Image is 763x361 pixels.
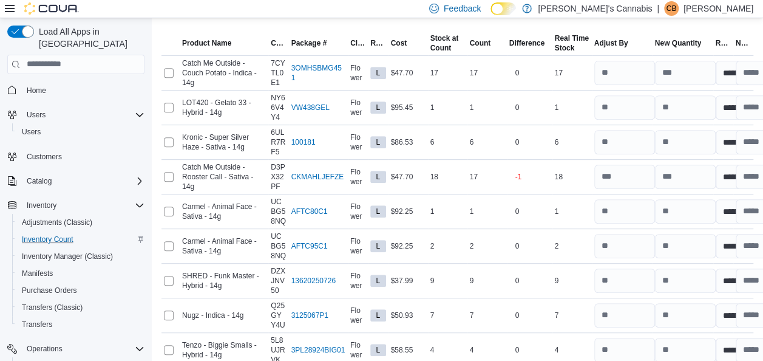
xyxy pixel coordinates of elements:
div: Flower [348,269,368,293]
span: Count [470,38,491,48]
div: Flower [348,95,368,120]
a: Adjustments (Classic) [17,215,97,230]
button: Cost [388,36,428,50]
span: LOT420 - Gelato 33 - Hybrid - 14g [182,98,266,117]
button: Inventory [2,197,149,214]
span: Users [17,125,144,139]
span: Inventory [22,198,144,213]
div: 18 [552,170,592,184]
div: 17 [467,170,507,184]
span: Live Sales [370,136,385,148]
span: Operations [27,344,63,354]
button: Purchase Orders [12,282,149,299]
a: AFTC95C1 [291,241,328,251]
span: Cost [391,38,407,48]
span: Operations [22,342,144,356]
button: Catalog SKU [268,36,288,50]
div: Difference [509,38,545,48]
button: Count [467,36,507,50]
div: Cyrena Brathwaite [664,1,679,16]
span: Purchase Orders [17,283,144,298]
p: [PERSON_NAME] [683,1,753,16]
span: Inventory [27,201,56,210]
div: Real Time [555,33,589,43]
button: Customers [2,148,149,165]
div: 17 [428,66,467,80]
div: Flower [348,61,368,85]
a: AFTC80C1 [291,207,328,216]
div: 17 [552,66,592,80]
a: 3125067P1 [291,311,328,320]
button: Difference [507,36,552,50]
div: Flower [348,165,368,189]
button: Catalog [22,174,56,188]
div: 4 [428,343,467,357]
a: Home [22,83,51,98]
span: Kronic - Super Silver Haze - Sativa - 14g [182,132,266,152]
p: 0 [515,345,520,355]
div: Flower [348,303,368,328]
span: Manifests [17,266,144,281]
span: DZXJNV50 [271,266,286,295]
span: Live Sales [376,137,380,148]
button: Stock atCount [428,31,467,55]
span: Adjustments (Classic) [22,218,92,227]
span: Live Sales [376,171,380,182]
span: Catalog [22,174,144,188]
span: Live Sales [370,344,385,356]
div: $92.25 [388,204,428,219]
span: Live Sales [370,205,385,218]
span: Package # [291,38,327,48]
a: Inventory Count [17,232,78,247]
div: 6 [552,135,592,150]
span: Real Time Stock [555,33,589,53]
span: Manifests [22,269,53,278]
span: Live Sales [376,310,380,321]
span: Carmel - Animal Face - Sativa - 14g [182,202,266,221]
span: Live Sales [370,101,385,114]
span: Home [27,86,46,95]
span: Adjust By [594,38,628,48]
input: Dark Mode [490,2,516,15]
span: D3PX32PF [271,162,286,191]
span: Live Sales [370,309,385,321]
span: Q25GYY4U [271,301,286,330]
div: 1 [428,100,467,115]
span: Users [27,110,46,120]
span: Live Sales [376,206,380,217]
span: Stock at Count [430,33,459,53]
span: Room [370,38,385,48]
button: Product Name [180,36,268,50]
span: Reason Code [716,38,731,48]
span: Catch Me Outside - Couch Potato - Indica - 14g [182,58,266,88]
button: Users [22,108,50,122]
div: 18 [428,170,467,184]
div: 2 [428,239,467,253]
div: 9 [552,273,592,288]
span: NY66V4Y4 [271,93,286,122]
a: Transfers (Classic) [17,300,87,315]
a: 3PL28924BIG01 [291,345,345,355]
p: 0 [515,103,520,112]
div: 6 [467,135,507,150]
span: Live Sales [370,240,385,252]
span: Live Sales [370,67,385,79]
div: $58.55 [388,343,428,357]
span: Customers [27,152,62,162]
button: Operations [2,340,149,357]
p: 0 [515,311,520,320]
span: Live Sales [376,102,380,113]
div: $47.70 [388,66,428,80]
div: 2 [552,239,592,253]
div: 4 [467,343,507,357]
button: Inventory Manager (Classic) [12,248,149,265]
span: Carmel - Animal Face - Sativa - 14g [182,236,266,256]
div: 4 [552,343,592,357]
button: Room [368,36,388,50]
p: 0 [515,137,520,147]
span: Transfers [17,317,144,332]
div: Stock at [430,33,459,43]
div: Flower [348,130,368,154]
div: 2 [467,239,507,253]
p: [PERSON_NAME]'s Cannabis [538,1,652,16]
